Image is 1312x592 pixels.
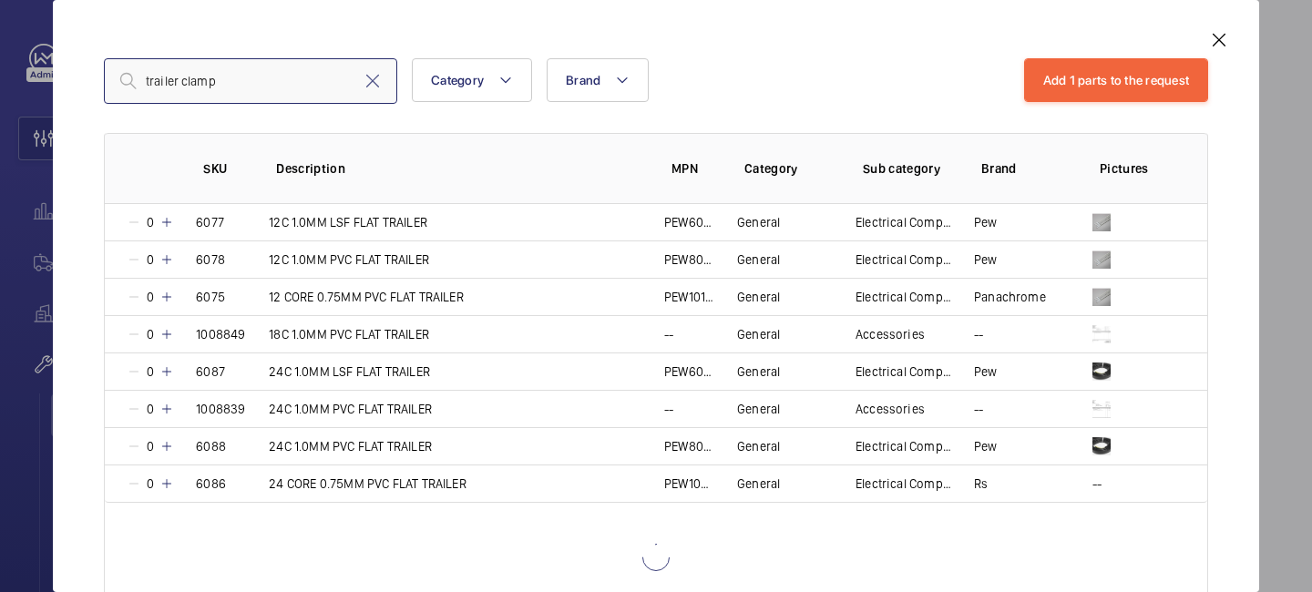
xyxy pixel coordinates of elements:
p: Pew [974,437,998,455]
p: 0 [141,475,159,493]
p: 12C 1.0MM PVC FLAT TRAILER [269,250,429,269]
button: Category [412,58,532,102]
p: Electrical Component [856,250,952,269]
p: Rs [974,475,988,493]
p: General [737,362,780,381]
p: 6088 [196,437,226,455]
p: 24C 1.0MM LSF FLAT TRAILER [269,362,430,381]
p: Pew [974,250,998,269]
p: 6075 [196,288,225,306]
p: -- [974,400,983,418]
p: Electrical Component [856,213,952,231]
p: Electrical Component [856,362,952,381]
img: EiQHKAYKWWJa1Bx0n9ynodtERipluPCbSkQRUon2oIG36cHR.png [1092,400,1111,418]
p: 0 [141,325,159,343]
p: General [737,288,780,306]
button: Brand [547,58,649,102]
p: -- [664,325,673,343]
p: Panachrome [974,288,1046,306]
p: General [737,475,780,493]
p: Electrical Component [856,437,952,455]
p: MPN [671,159,715,178]
p: Accessories [856,325,925,343]
span: Brand [566,73,600,87]
p: Brand [981,159,1071,178]
p: PEW1012FT:1 [664,288,715,306]
p: General [737,250,780,269]
p: 6077 [196,213,224,231]
p: 12C 1.0MM LSF FLAT TRAILER [269,213,427,231]
p: 18C 1.0MM PVC FLAT TRAILER [269,325,429,343]
p: General [737,213,780,231]
p: Pew [974,362,998,381]
img: Wr8mB4wwcTbD8tvrwUy14bFqDBIPp0-o4wJ9m-s311MOk8ZO.png [1092,325,1111,343]
p: 24C 1.0MM PVC FLAT TRAILER [269,400,432,418]
input: Find a part [104,58,397,104]
p: Sub category [863,159,952,178]
p: 1008849 [196,325,245,343]
p: 0 [141,437,159,455]
p: Accessories [856,400,925,418]
span: Category [431,73,484,87]
p: PEW8024FT:1 [664,437,715,455]
p: 0 [141,250,159,269]
p: Electrical Component [856,288,952,306]
p: 24C 1.0MM PVC FLAT TRAILER [269,437,432,455]
p: 24 CORE 0.75MM PVC FLAT TRAILER [269,475,466,493]
p: Description [276,159,642,178]
p: 1008839 [196,400,245,418]
img: 4YtaI00AGMwSZG-Gu2WKEQ4V389X953HBJ0Tf4cPHGHQpPnx.png [1092,250,1111,269]
p: Category [744,159,834,178]
p: SKU [203,159,247,178]
img: XwvNwcdLll2o-3bv5xbE8HbiaEzZK4qF89zvoUn9zzT4KEpK.png [1092,213,1111,231]
img: KKrlaN0ztuhFXFcWK8rHvg6B9zEZM6BDSMoSCWkfZXFB5YWJ.png [1092,362,1111,381]
p: PEW1024FT:1 [664,475,715,493]
p: 0 [141,362,159,381]
p: 6078 [196,250,225,269]
p: 6087 [196,362,225,381]
p: Electrical Component [856,475,952,493]
p: PEW6024FT:1 [664,362,715,381]
p: General [737,437,780,455]
p: 0 [141,213,159,231]
p: General [737,325,780,343]
p: 12 CORE 0.75MM PVC FLAT TRAILER [269,288,464,306]
img: yJagXMlaucWqRrYF5eFVzcaZpKo2ri3kuBwHluhxTnUi3_qq.png [1092,288,1111,306]
p: PEW6012FT:1 [664,213,715,231]
p: General [737,400,780,418]
p: -- [664,400,673,418]
p: 0 [141,400,159,418]
p: 0 [141,288,159,306]
p: -- [974,325,983,343]
p: Pictures [1100,159,1171,178]
p: PEW8012FT:1 [664,250,715,269]
p: -- [1092,475,1102,493]
button: Add 1 parts to the request [1024,58,1209,102]
p: Pew [974,213,998,231]
img: 1FETfOJ7GYEcKR0nMdU8QdnrZLLm79Y4XsmMhJWuZdvq0dI0.png [1092,437,1111,455]
p: 6086 [196,475,226,493]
